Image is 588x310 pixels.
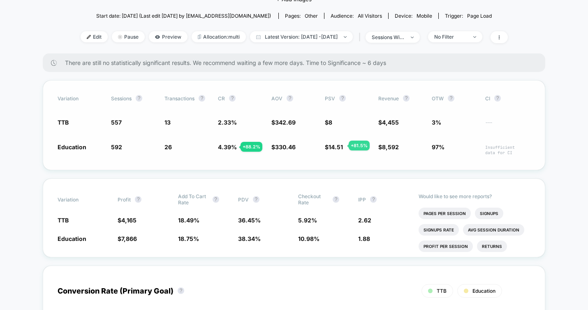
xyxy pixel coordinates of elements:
button: ? [403,95,410,102]
span: $ [325,119,332,126]
span: Revenue [378,95,399,102]
span: Variation [58,193,103,206]
span: Add To Cart Rate [178,193,208,206]
span: 4,165 [121,217,137,224]
span: Transactions [164,95,194,102]
span: 97% [432,143,444,150]
span: mobile [417,13,432,19]
span: 330.46 [275,143,296,150]
button: ? [136,95,142,102]
span: Insufficient data for CI [485,145,530,155]
img: edit [87,35,91,39]
span: 4,455 [382,119,399,126]
div: Trigger: [445,13,492,19]
img: end [473,36,476,38]
li: Signups [475,208,503,219]
span: 592 [111,143,122,150]
span: PSV [325,95,335,102]
span: $ [325,143,343,150]
button: ? [213,196,219,203]
span: 18.49 % [178,217,199,224]
span: All Visitors [358,13,382,19]
span: 26 [164,143,172,150]
span: Edit [81,31,108,42]
span: $ [271,143,296,150]
button: ? [135,196,141,203]
span: other [305,13,318,19]
span: 8 [329,119,332,126]
span: Page Load [467,13,492,19]
span: 7,866 [121,235,137,242]
span: $ [378,143,399,150]
img: calendar [256,35,261,39]
li: Profit Per Session [419,241,473,252]
span: 38.34 % [238,235,261,242]
span: Device: [388,13,438,19]
span: Education [58,235,86,242]
span: $ [378,119,399,126]
button: ? [448,95,454,102]
span: 8,592 [382,143,399,150]
span: 5.92 % [298,217,317,224]
span: CR [218,95,225,102]
li: Avg Session Duration [463,224,524,236]
span: 557 [111,119,122,126]
span: 2.33 % [218,119,237,126]
img: end [411,37,414,38]
span: $ [118,235,137,242]
span: 18.75 % [178,235,199,242]
span: There are still no statistically significant results. We recommend waiting a few more days . Time... [65,59,529,66]
div: No Filter [434,34,467,40]
button: ? [333,196,339,203]
span: Allocation: multi [192,31,246,42]
img: end [118,35,122,39]
li: Signups Rate [419,224,459,236]
button: ? [287,95,293,102]
button: ? [253,196,259,203]
li: Pages Per Session [419,208,471,219]
span: CI [485,95,530,102]
div: + 88.2 % [241,142,262,152]
span: 13 [164,119,171,126]
div: sessions with impression [372,34,405,40]
span: $ [271,119,296,126]
span: 36.45 % [238,217,261,224]
span: AOV [271,95,282,102]
li: Returns [477,241,507,252]
span: 3% [432,119,441,126]
span: Sessions [111,95,132,102]
img: rebalance [198,35,201,39]
span: TTB [58,119,69,126]
span: PDV [238,197,249,203]
div: Audience: [331,13,382,19]
span: 1.88 [358,235,370,242]
span: TTB [437,288,447,294]
span: Education [58,143,86,150]
button: ? [199,95,205,102]
span: $ [118,217,137,224]
span: TTB [58,217,69,224]
button: ? [178,287,184,294]
span: Latest Version: [DATE] - [DATE] [250,31,353,42]
span: Start date: [DATE] (Last edit [DATE] by [EMAIL_ADDRESS][DOMAIN_NAME]) [96,13,271,19]
span: Variation [58,95,103,102]
span: | [357,31,366,43]
button: ? [339,95,346,102]
div: Pages: [285,13,318,19]
span: --- [485,120,530,126]
span: 4.39 % [218,143,237,150]
span: Education [472,288,495,294]
span: Profit [118,197,131,203]
span: OTW [432,95,477,102]
p: Would like to see more reports? [419,193,531,199]
span: 10.98 % [298,235,319,242]
img: end [344,36,347,38]
button: ? [229,95,236,102]
span: Checkout Rate [298,193,329,206]
span: Pause [112,31,145,42]
span: 342.69 [275,119,296,126]
span: 2.62 [358,217,371,224]
button: ? [494,95,501,102]
button: ? [370,196,377,203]
span: 14.51 [329,143,343,150]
